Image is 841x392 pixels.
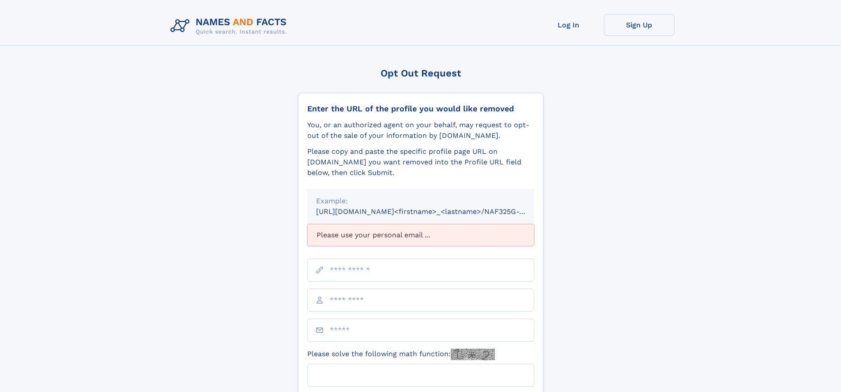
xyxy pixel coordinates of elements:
a: Sign Up [604,14,675,36]
div: Enter the URL of the profile you would like removed [307,104,534,114]
div: You, or an authorized agent on your behalf, may request to opt-out of the sale of your informatio... [307,120,534,141]
div: Example: [316,196,525,206]
img: Logo Names and Facts [167,14,294,38]
div: Opt Out Request [298,68,543,79]
label: Please solve the following math function: [307,349,495,360]
small: [URL][DOMAIN_NAME]<firstname>_<lastname>/NAF325G-xxxxxxxx [316,207,551,216]
div: Please use your personal email ... [307,224,534,246]
a: Log In [533,14,604,36]
div: Please copy and paste the specific profile page URL on [DOMAIN_NAME] you want removed into the Pr... [307,146,534,178]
